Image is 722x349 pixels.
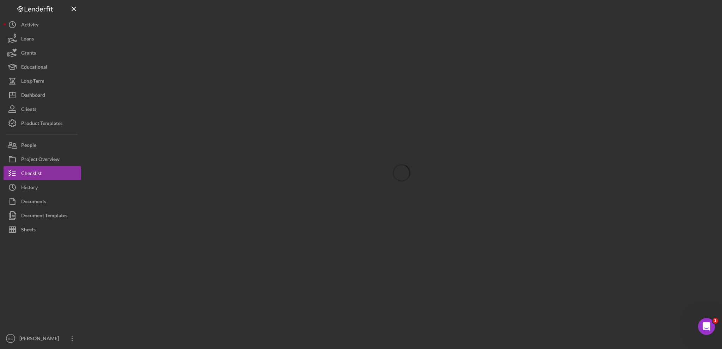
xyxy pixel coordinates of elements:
[21,152,60,168] div: Project Overview
[21,138,36,154] div: People
[21,32,34,48] div: Loans
[21,74,44,90] div: Long-Term
[4,194,81,208] button: Documents
[4,88,81,102] button: Dashboard
[4,208,81,223] button: Document Templates
[8,337,13,341] text: SC
[4,74,81,88] button: Long-Term
[4,32,81,46] button: Loans
[21,166,42,182] div: Checklist
[21,223,36,238] div: Sheets
[4,18,81,32] button: Activity
[698,318,715,335] iframe: Intercom live chat
[4,116,81,130] button: Product Templates
[21,116,62,132] div: Product Templates
[4,180,81,194] button: History
[21,46,36,62] div: Grants
[18,331,63,347] div: [PERSON_NAME]
[4,331,81,345] button: SC[PERSON_NAME]
[4,223,81,237] button: Sheets
[21,194,46,210] div: Documents
[21,18,38,33] div: Activity
[21,102,36,118] div: Clients
[4,60,81,74] button: Educational
[4,46,81,60] button: Grants
[21,88,45,104] div: Dashboard
[4,102,81,116] button: Clients
[21,180,38,196] div: History
[4,138,81,152] button: People
[21,60,47,76] div: Educational
[4,166,81,180] button: Checklist
[712,318,718,324] span: 1
[21,208,67,224] div: Document Templates
[4,152,81,166] button: Project Overview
